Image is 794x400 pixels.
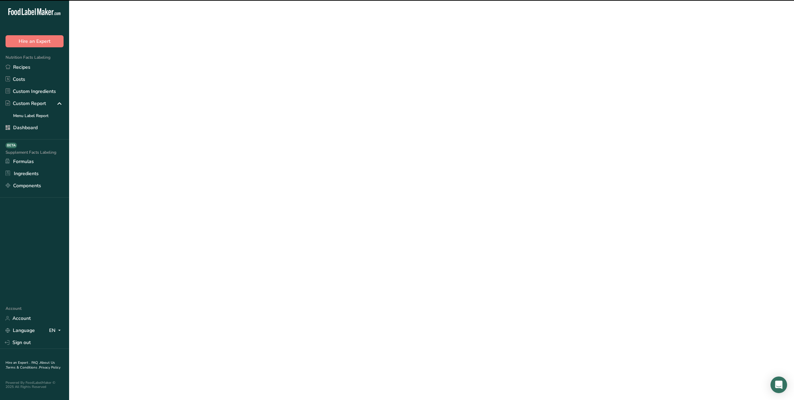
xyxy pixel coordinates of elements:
[49,326,64,335] div: EN
[6,324,35,336] a: Language
[39,365,60,370] a: Privacy Policy
[6,365,39,370] a: Terms & Conditions .
[6,360,30,365] a: Hire an Expert .
[6,143,17,148] div: BETA
[6,381,64,389] div: Powered By FoodLabelMaker © 2025 All Rights Reserved
[6,100,46,107] div: Custom Report
[31,360,40,365] a: FAQ .
[771,377,787,393] div: Open Intercom Messenger
[6,360,55,370] a: About Us .
[6,35,64,47] button: Hire an Expert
